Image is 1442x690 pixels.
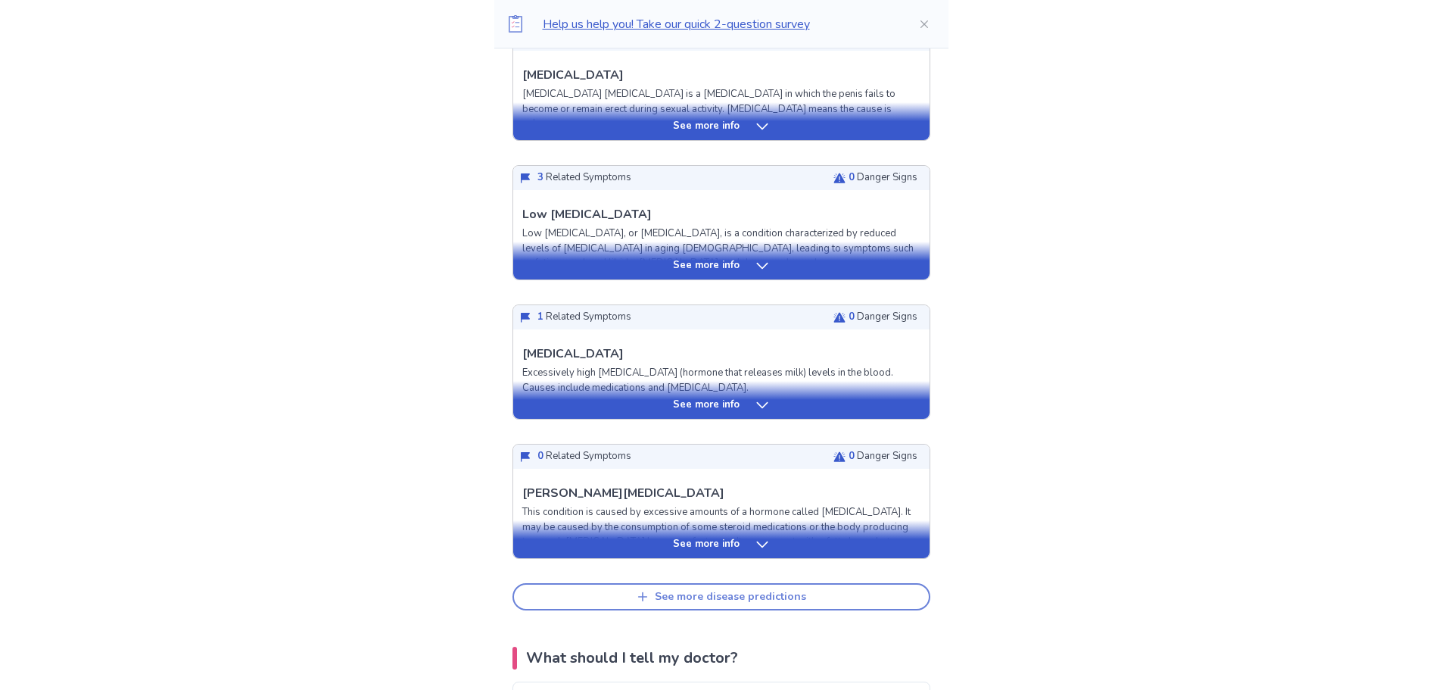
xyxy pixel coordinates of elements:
span: 0 [849,449,855,463]
p: What should I tell my doctor? [526,647,738,670]
p: [MEDICAL_DATA] [522,66,624,84]
span: 0 [537,449,543,463]
span: 0 [849,170,855,184]
p: [PERSON_NAME][MEDICAL_DATA] [522,484,724,502]
p: Related Symptoms [537,170,631,186]
p: Low [MEDICAL_DATA], or [MEDICAL_DATA], is a condition characterized by reduced levels of [MEDICAL... [522,226,920,271]
p: Help us help you! Take our quick 2-question survey [543,15,894,33]
span: 3 [537,170,543,184]
p: Excessively high [MEDICAL_DATA] (hormone that releases milk) levels in the blood. Causes include ... [522,366,920,395]
p: [MEDICAL_DATA] [522,345,624,363]
p: See more info [673,258,740,273]
p: Low [MEDICAL_DATA] [522,205,652,223]
p: See more info [673,119,740,134]
p: Related Symptoms [537,310,631,325]
button: See more disease predictions [512,583,930,610]
p: See more info [673,537,740,552]
span: 1 [537,310,543,323]
p: Danger Signs [849,310,917,325]
p: Danger Signs [849,170,917,186]
p: This condition is caused by excessive amounts of a hormone called [MEDICAL_DATA]. It may be cause... [522,505,920,594]
p: See more info [673,398,740,413]
p: [MEDICAL_DATA] [MEDICAL_DATA] is a [MEDICAL_DATA] in which the penis fails to become or remain er... [522,87,920,132]
p: Related Symptoms [537,449,631,464]
p: Danger Signs [849,449,917,464]
span: 0 [849,310,855,323]
div: See more disease predictions [655,591,806,604]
